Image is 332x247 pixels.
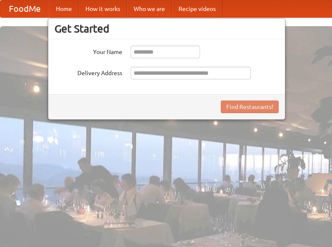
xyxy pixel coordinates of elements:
[55,67,122,77] label: Delivery Address
[127,0,172,17] a: Who we are
[172,0,222,17] a: Recipe videos
[0,0,49,17] a: FoodMe
[55,22,279,35] h3: Get Started
[55,46,122,56] label: Your Name
[49,0,79,17] a: Home
[79,0,127,17] a: How it works
[221,100,279,113] button: Find Restaurants!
